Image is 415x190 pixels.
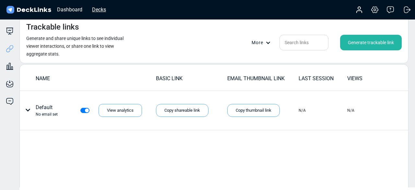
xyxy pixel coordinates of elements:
div: Generate trackable link [340,35,402,50]
div: No email set [36,111,58,117]
td: EMAIL THUMBNAIL LINK [227,74,298,86]
img: DeckLinks [5,5,52,15]
div: Dashboard [54,6,86,14]
div: Copy thumbnail link [227,104,280,117]
div: View analytics [99,104,142,117]
div: LAST SESSION [299,75,347,82]
div: More [252,39,274,46]
small: Generate and share unique links to see individual viewer interactions, or share one link to view ... [26,36,124,57]
div: NAME [36,75,155,82]
div: N/A [347,108,354,113]
td: BASIC LINK [156,74,227,86]
h4: Trackable links [26,22,79,32]
div: N/A [299,108,306,113]
div: Copy shareable link [156,104,208,117]
div: Default [36,104,58,117]
div: Decks [89,6,109,14]
input: Search links [279,35,328,50]
div: VIEWS [347,75,395,82]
